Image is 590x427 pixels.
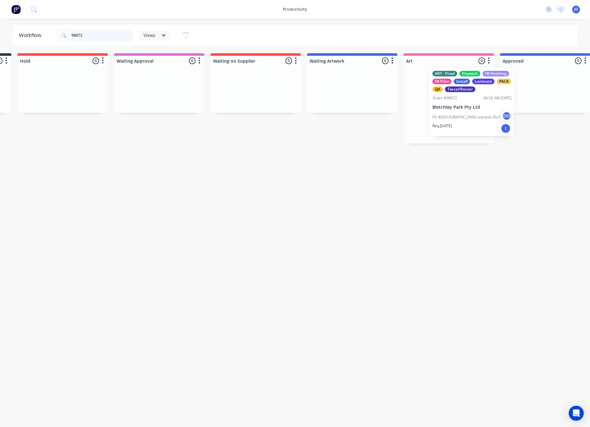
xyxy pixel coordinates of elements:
div: Open Intercom Messenger [569,406,584,421]
span: Views [144,32,155,39]
img: Factory [11,5,21,14]
span: JD [574,7,578,12]
input: Search for orders... [71,29,133,42]
div: productivity [280,5,310,14]
div: Workflow [19,32,44,39]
